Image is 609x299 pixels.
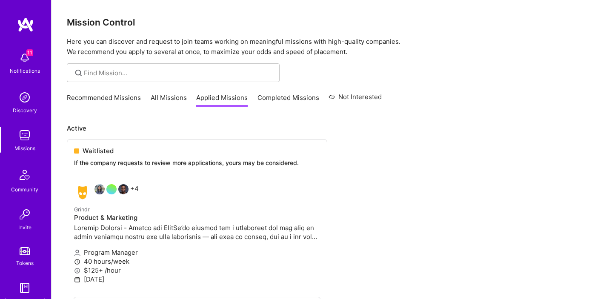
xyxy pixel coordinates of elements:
[74,159,320,167] p: If the company requests to review more applications, yours may be considered.
[67,93,141,107] a: Recommended Missions
[10,66,40,75] div: Notifications
[74,250,80,256] i: icon Applicant
[67,17,594,28] h3: Mission Control
[14,165,35,185] img: Community
[74,268,80,274] i: icon MoneyGray
[67,124,594,133] p: Active
[16,206,33,223] img: Invite
[74,276,80,283] i: icon Calendar
[83,146,114,155] span: Waitlisted
[26,49,33,56] span: 11
[74,214,320,222] h4: Product & Marketing
[74,206,90,213] small: Grindr
[16,127,33,144] img: teamwork
[94,184,105,194] img: Angeline Rego
[74,248,320,257] p: Program Manager
[17,17,34,32] img: logo
[151,93,187,107] a: All Missions
[196,93,248,107] a: Applied Missions
[14,144,35,153] div: Missions
[74,259,80,265] i: icon Clock
[74,257,320,266] p: 40 hours/week
[16,259,34,268] div: Tokens
[74,68,83,78] i: icon SearchGrey
[11,185,38,194] div: Community
[118,184,129,194] img: Omari Allen
[16,279,33,296] img: guide book
[18,223,31,232] div: Invite
[84,68,273,77] input: Find Mission...
[13,106,37,115] div: Discovery
[74,184,139,201] div: +4
[74,184,91,201] img: Grindr company logo
[257,93,319,107] a: Completed Missions
[16,49,33,66] img: bell
[74,266,320,275] p: $125+ /hour
[16,89,33,106] img: discovery
[74,275,320,284] p: [DATE]
[67,177,327,297] a: Grindr company logoAngeline RegoOmari Allen+4GrindrProduct & MarketingLoremip Dolorsi - Ametco ad...
[74,223,320,241] p: Loremip Dolorsi - Ametco adi ElitSe’do eiusmod tem i utlaboreet dol mag aliq en admin veniamqu no...
[329,92,382,107] a: Not Interested
[20,247,30,255] img: tokens
[67,37,594,57] p: Here you can discover and request to join teams working on meaningful missions with high-quality ...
